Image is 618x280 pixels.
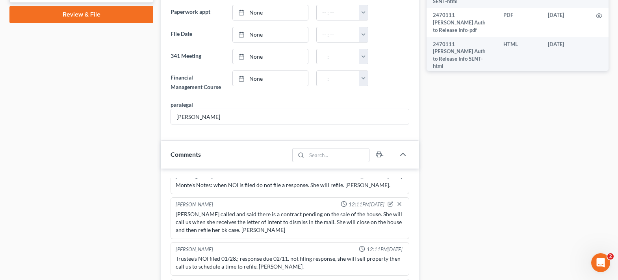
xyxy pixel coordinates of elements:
[607,253,614,260] span: 2
[167,27,228,43] label: File Date
[317,27,360,42] input: -- : --
[167,49,228,65] label: 341 Meeting
[233,49,308,64] a: None
[591,253,610,272] iframe: Intercom live chat
[176,255,404,271] div: Trustee's NOI filed 01/28.; response due 02/11. not filing response, she will sell property then ...
[171,150,201,158] span: Comments
[427,8,497,37] td: 2470111 [PERSON_NAME] Auth to Release Info-pdf
[176,201,213,209] div: [PERSON_NAME]
[497,37,542,73] td: HTML
[367,246,403,253] span: 12:11PM[DATE]
[9,6,153,23] a: Review & File
[427,37,497,73] td: 2470111 [PERSON_NAME] Auth to Release Info SENT-html
[317,49,360,64] input: -- : --
[176,210,404,234] div: [PERSON_NAME] called and said there is a contract pending on the sale of the house. She will call...
[176,246,213,253] div: [PERSON_NAME]
[317,71,360,86] input: -- : --
[542,37,590,73] td: [DATE]
[542,8,590,37] td: [DATE]
[171,100,193,109] div: paralegal
[171,109,409,124] input: --
[317,5,360,20] input: -- : --
[349,201,384,208] span: 12:11PM[DATE]
[497,8,542,37] td: PDF
[167,70,228,94] label: Financial Management Course
[233,5,308,20] a: None
[233,71,308,86] a: None
[307,148,369,162] input: Search...
[167,5,228,20] label: Paperwork appt
[233,27,308,42] a: None
[176,181,404,189] div: Monte's Notes: when NOI is filed do not file a response. She will refile. [PERSON_NAME].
